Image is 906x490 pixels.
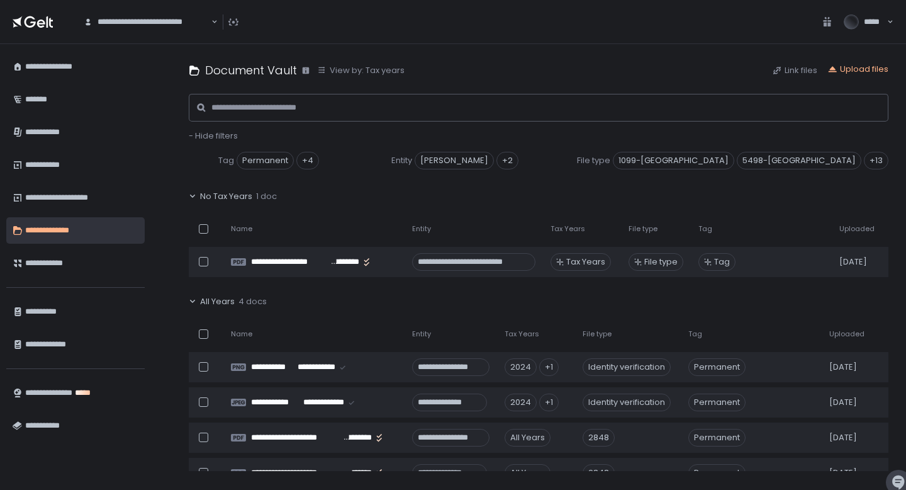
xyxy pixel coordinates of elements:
span: Tax Years [551,224,585,234]
span: Permanent [688,429,746,447]
span: File type [629,224,657,234]
div: 2024 [505,394,537,411]
span: Entity [391,155,412,166]
h1: Document Vault [205,62,297,79]
span: Permanent [688,358,746,376]
div: 2848 [583,464,615,482]
span: Tax Years [505,329,539,339]
div: +2 [496,152,518,169]
div: +13 [864,152,888,169]
span: 5498-[GEOGRAPHIC_DATA] [737,152,861,169]
button: View by: Tax years [317,65,405,76]
span: Entity [412,329,431,339]
span: [DATE] [829,467,857,479]
span: Tag [698,224,712,234]
span: Name [231,224,252,234]
span: Name [231,329,252,339]
span: Permanent [237,152,294,169]
button: - Hide filters [189,130,238,142]
span: Tag [688,329,702,339]
button: Link files [772,65,817,76]
div: +4 [296,152,319,169]
button: Upload files [827,64,888,75]
span: File type [644,256,678,268]
span: Permanent [688,394,746,411]
span: Entity [412,224,431,234]
span: Permanent [688,464,746,482]
span: 1099-[GEOGRAPHIC_DATA] [613,152,734,169]
span: Tax Years [566,256,605,268]
span: [DATE] [829,397,857,408]
div: Identity verification [583,394,671,411]
span: Uploaded [829,329,864,339]
span: [PERSON_NAME] [415,152,494,169]
span: 1 doc [256,191,277,202]
div: Search for option [75,9,218,35]
div: Identity verification [583,358,671,376]
div: All Years [505,429,551,447]
span: 4 docs [238,296,267,307]
div: 2848 [583,429,615,447]
span: [DATE] [839,256,867,268]
span: [DATE] [829,362,857,373]
span: [DATE] [829,432,857,443]
span: Uploaded [839,224,875,234]
span: File type [583,329,612,339]
span: All Years [200,296,235,307]
div: All Years [505,464,551,482]
div: +1 [539,394,559,411]
span: File type [577,155,610,166]
div: +1 [539,358,559,376]
span: Tag [218,155,234,166]
span: Tag [714,256,730,268]
div: 2024 [505,358,537,376]
span: No Tax Years [200,191,252,202]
